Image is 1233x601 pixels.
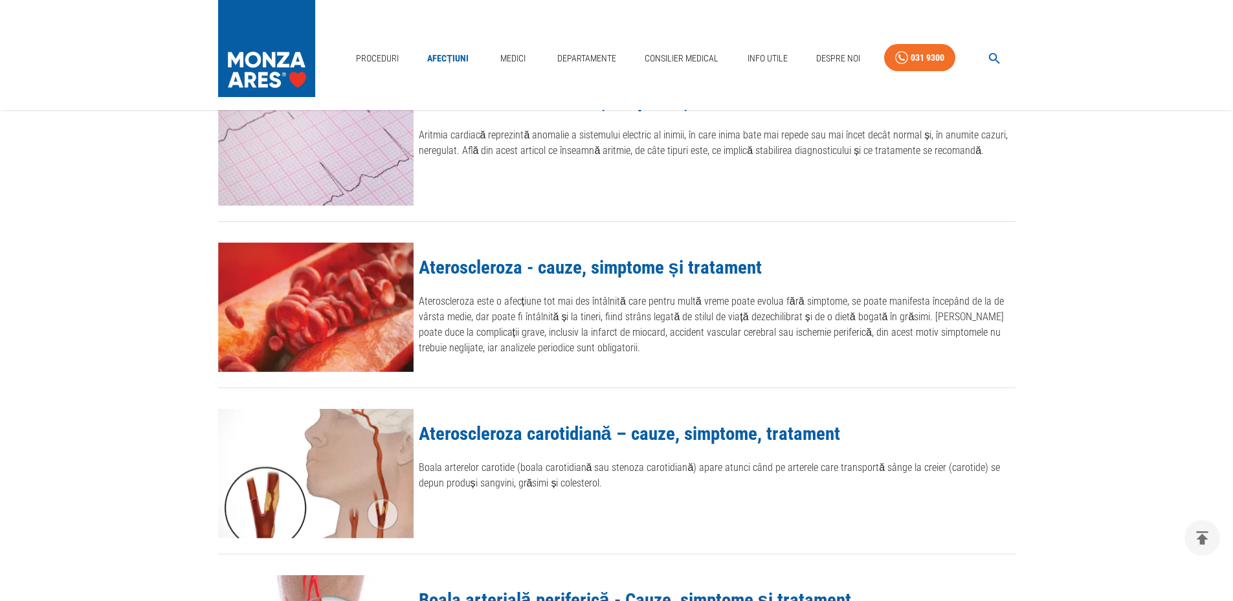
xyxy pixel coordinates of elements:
a: 031 9300 [884,44,955,72]
a: Proceduri [351,45,404,72]
img: Aritmie cardiaca - cauze, simptome, tratament [218,76,414,206]
img: Ateroscleroza - cauze, simptome și tratament [218,243,414,372]
img: Ateroscleroza carotidiană – cauze, simptome, tratament [218,409,414,538]
button: delete [1184,520,1220,556]
a: Info Utile [742,45,793,72]
a: Consilier Medical [639,45,724,72]
p: Ateroscleroza este o afecțiune tot mai des întâlnită care pentru multă vreme poate evolua fără si... [419,294,1016,356]
a: Ateroscleroza carotidiană – cauze, simptome, tratament [419,422,840,444]
p: Boala arterelor carotide (boala carotidiană sau stenoza carotidiană) apare atunci când pe arterel... [419,460,1016,491]
a: Ateroscleroza - cauze, simptome și tratament [419,256,762,278]
a: Despre Noi [811,45,865,72]
p: Aritmia cardiacă reprezintă anomalie a sistemului electric al inimii, în care inima bate mai repe... [419,127,1016,158]
a: Medici [492,45,533,72]
a: Departamente [552,45,621,72]
div: 031 9300 [911,50,944,66]
a: Afecțiuni [422,45,474,72]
